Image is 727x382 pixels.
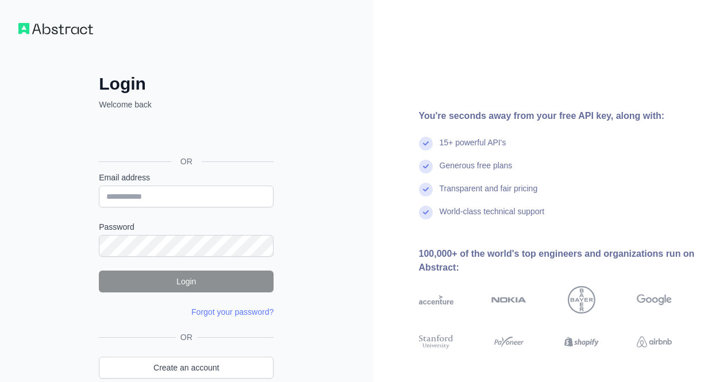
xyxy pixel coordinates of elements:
[419,333,454,350] img: stanford university
[419,109,709,123] div: You're seconds away from your free API key, along with:
[568,286,595,314] img: bayer
[176,331,197,343] span: OR
[637,333,672,350] img: airbnb
[99,221,274,233] label: Password
[637,286,672,314] img: google
[491,333,526,350] img: payoneer
[440,160,513,183] div: Generous free plans
[564,333,599,350] img: shopify
[93,123,277,148] iframe: Sign in with Google Button
[99,172,274,183] label: Email address
[18,23,93,34] img: Workflow
[440,137,506,160] div: 15+ powerful API's
[99,99,274,110] p: Welcome back
[171,156,202,167] span: OR
[99,271,274,292] button: Login
[419,160,433,173] img: check mark
[440,206,545,229] div: World-class technical support
[491,286,526,314] img: nokia
[419,286,454,314] img: accenture
[419,183,433,196] img: check mark
[419,137,433,151] img: check mark
[419,247,709,275] div: 100,000+ of the world's top engineers and organizations run on Abstract:
[419,206,433,219] img: check mark
[191,307,274,317] a: Forgot your password?
[440,183,538,206] div: Transparent and fair pricing
[99,357,274,379] a: Create an account
[99,74,274,94] h2: Login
